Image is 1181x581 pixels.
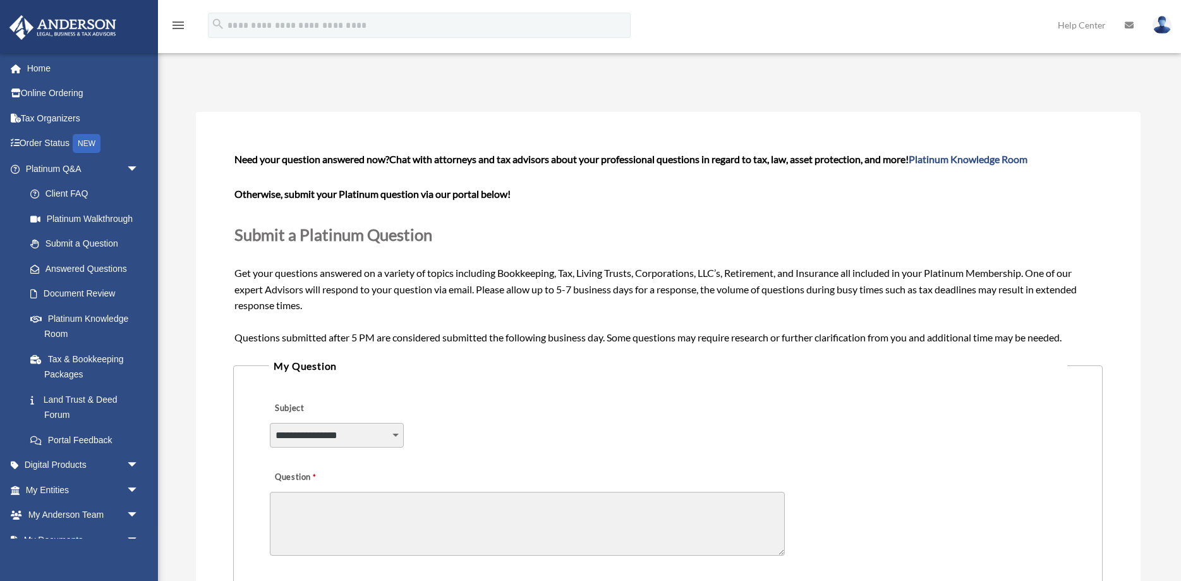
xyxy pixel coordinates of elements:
span: arrow_drop_down [126,156,152,182]
legend: My Question [269,357,1067,375]
img: Anderson Advisors Platinum Portal [6,15,120,40]
span: arrow_drop_down [126,453,152,479]
a: Submit a Question [18,231,152,257]
a: Tax Organizers [9,106,158,131]
a: Answered Questions [18,256,158,281]
a: Platinum Q&Aarrow_drop_down [9,156,158,181]
b: Otherwise, submit your Platinum question via our portal below! [234,188,511,200]
a: Platinum Knowledge Room [18,306,158,346]
i: menu [171,18,186,33]
i: search [211,17,225,31]
a: Portal Feedback [18,427,158,453]
a: Tax & Bookkeeping Packages [18,346,158,387]
a: Platinum Knowledge Room [909,153,1027,165]
span: Submit a Platinum Question [234,225,432,244]
span: Need your question answered now? [234,153,389,165]
a: My Anderson Teamarrow_drop_down [9,503,158,528]
span: Get your questions answered on a variety of topics including Bookkeeping, Tax, Living Trusts, Cor... [234,153,1101,343]
a: My Documentsarrow_drop_down [9,527,158,553]
span: Chat with attorneys and tax advisors about your professional questions in regard to tax, law, ass... [389,153,1027,165]
label: Subject [270,400,390,417]
a: My Entitiesarrow_drop_down [9,477,158,503]
a: Online Ordering [9,81,158,106]
a: Document Review [18,281,158,307]
a: Platinum Walkthrough [18,206,158,231]
a: Home [9,56,158,81]
img: User Pic [1153,16,1172,34]
span: arrow_drop_down [126,503,152,529]
a: menu [171,22,186,33]
a: Land Trust & Deed Forum [18,387,158,427]
span: arrow_drop_down [126,527,152,553]
a: Order StatusNEW [9,131,158,157]
a: Digital Productsarrow_drop_down [9,453,158,478]
div: NEW [73,134,100,153]
a: Client FAQ [18,181,158,207]
label: Question [270,468,368,486]
span: arrow_drop_down [126,477,152,503]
